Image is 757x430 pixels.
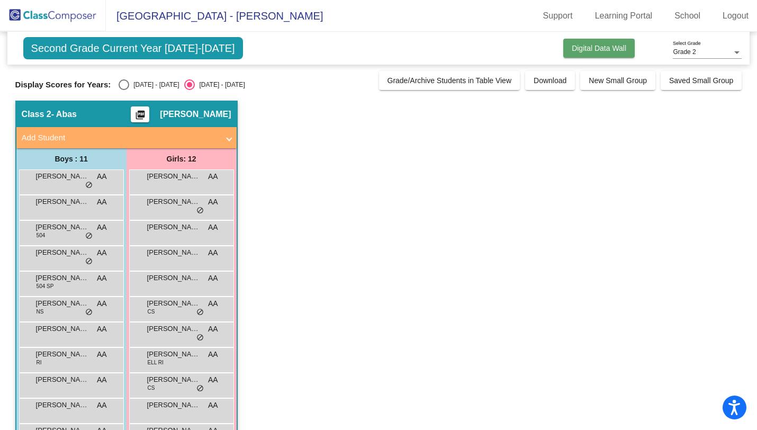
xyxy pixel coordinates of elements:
[525,71,575,90] button: Download
[97,171,107,182] span: AA
[208,349,218,360] span: AA
[97,222,107,233] span: AA
[669,76,733,85] span: Saved Small Group
[147,324,200,334] span: [PERSON_NAME]
[36,349,89,360] span: [PERSON_NAME]
[131,106,149,122] button: Print Students Details
[208,222,218,233] span: AA
[37,359,42,366] span: RI
[22,109,51,120] span: Class 2
[51,109,77,120] span: - Abas
[16,127,237,148] mat-expansion-panel-header: Add Student
[148,384,155,392] span: CS
[22,132,219,144] mat-panel-title: Add Student
[673,48,696,56] span: Grade 2
[666,7,709,24] a: School
[134,110,147,124] mat-icon: picture_as_pdf
[36,273,89,283] span: [PERSON_NAME]
[97,247,107,258] span: AA
[580,71,655,90] button: New Small Group
[208,400,218,411] span: AA
[129,80,179,89] div: [DATE] - [DATE]
[147,222,200,232] span: [PERSON_NAME]
[16,148,127,169] div: Boys : 11
[147,374,200,385] span: [PERSON_NAME]
[563,39,635,58] button: Digital Data Wall
[97,298,107,309] span: AA
[196,308,204,317] span: do_not_disturb_alt
[147,247,200,258] span: [PERSON_NAME]
[147,400,200,410] span: [PERSON_NAME]
[148,359,164,366] span: ELL RI
[97,374,107,386] span: AA
[36,400,89,410] span: [PERSON_NAME]
[534,76,566,85] span: Download
[37,231,46,239] span: 504
[195,80,245,89] div: [DATE] - [DATE]
[106,7,323,24] span: [GEOGRAPHIC_DATA] - [PERSON_NAME]
[36,324,89,334] span: [PERSON_NAME]
[85,308,93,317] span: do_not_disturb_alt
[15,80,111,89] span: Display Scores for Years:
[535,7,581,24] a: Support
[23,37,243,59] span: Second Grade Current Year [DATE]-[DATE]
[196,207,204,215] span: do_not_disturb_alt
[36,196,89,207] span: [PERSON_NAME]
[208,247,218,258] span: AA
[208,324,218,335] span: AA
[714,7,757,24] a: Logout
[208,273,218,284] span: AA
[37,308,44,316] span: NS
[97,400,107,411] span: AA
[147,349,200,360] span: [PERSON_NAME]
[147,298,200,309] span: [PERSON_NAME]
[36,171,89,182] span: [PERSON_NAME]
[119,79,245,90] mat-radio-group: Select an option
[208,196,218,208] span: AA
[196,334,204,342] span: do_not_disturb_alt
[127,148,237,169] div: Girls: 12
[37,282,54,290] span: 504 SP
[208,171,218,182] span: AA
[97,196,107,208] span: AA
[589,76,647,85] span: New Small Group
[36,247,89,258] span: [PERSON_NAME]
[196,384,204,393] span: do_not_disturb_alt
[387,76,512,85] span: Grade/Archive Students in Table View
[572,44,626,52] span: Digital Data Wall
[147,196,200,207] span: [PERSON_NAME]
[587,7,661,24] a: Learning Portal
[148,308,155,316] span: CS
[661,71,742,90] button: Saved Small Group
[208,298,218,309] span: AA
[85,232,93,240] span: do_not_disturb_alt
[36,374,89,385] span: [PERSON_NAME]
[208,374,218,386] span: AA
[147,171,200,182] span: [PERSON_NAME]
[379,71,520,90] button: Grade/Archive Students in Table View
[160,109,231,120] span: [PERSON_NAME]
[85,257,93,266] span: do_not_disturb_alt
[97,324,107,335] span: AA
[97,349,107,360] span: AA
[36,222,89,232] span: [PERSON_NAME]
[36,298,89,309] span: [PERSON_NAME] [PERSON_NAME]
[97,273,107,284] span: AA
[147,273,200,283] span: [PERSON_NAME]
[85,181,93,190] span: do_not_disturb_alt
